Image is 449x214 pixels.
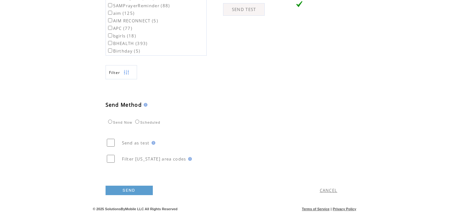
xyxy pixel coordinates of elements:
[134,121,160,124] label: Scheduled
[331,207,331,211] span: |
[107,33,136,39] label: bgirls (18)
[106,65,137,79] a: Filter
[108,120,112,124] input: Send Now
[108,18,112,22] input: AIM RECONNECT (5)
[107,25,133,31] label: APC (77)
[108,41,112,45] input: BHEALTH (393)
[135,120,139,124] input: Scheduled
[124,65,129,80] img: filters.png
[107,48,141,54] label: Birthday (5)
[108,33,112,37] input: bgirls (18)
[302,207,330,211] a: Terms of Service
[106,101,142,108] span: Send Method
[109,70,120,75] span: Show filters
[108,11,112,15] input: aim (125)
[320,188,337,193] a: CANCEL
[108,48,112,53] input: Birthday (5)
[107,10,135,16] label: aim (125)
[106,121,132,124] label: Send Now
[150,141,155,145] img: help.gif
[142,103,147,107] img: help.gif
[122,140,150,146] span: Send as test
[108,26,112,30] input: APC (77)
[108,3,112,7] input: 5AMPrayerReminder (88)
[223,3,265,16] a: SEND TEST
[107,41,148,46] label: BHEALTH (393)
[93,207,178,211] span: © 2025 SolutionsByMobile LLC All Rights Reserved
[107,18,158,24] label: AIM RECONNECT (5)
[106,186,153,195] a: SEND
[122,156,186,162] span: Filter [US_STATE] area codes
[107,3,170,8] label: 5AMPrayerReminder (88)
[296,1,302,7] img: vLarge.png
[333,207,356,211] a: Privacy Policy
[186,157,192,161] img: help.gif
